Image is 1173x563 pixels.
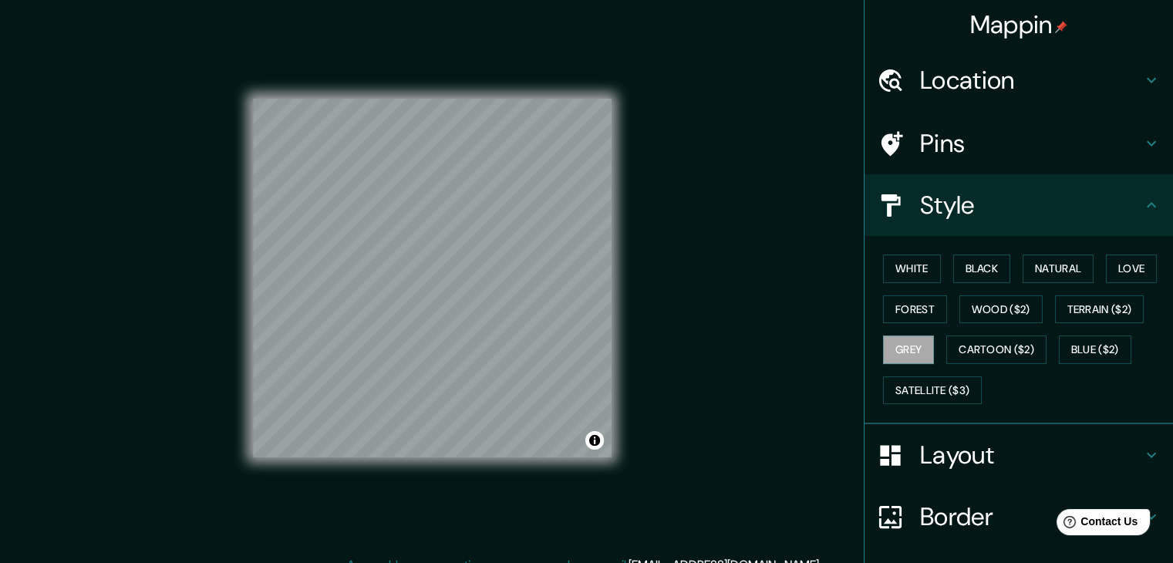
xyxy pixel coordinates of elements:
[1055,295,1144,324] button: Terrain ($2)
[959,295,1043,324] button: Wood ($2)
[920,501,1142,532] h4: Border
[865,174,1173,236] div: Style
[1055,21,1067,33] img: pin-icon.png
[1059,335,1131,364] button: Blue ($2)
[865,113,1173,174] div: Pins
[883,255,941,283] button: White
[970,9,1068,40] h4: Mappin
[1106,255,1157,283] button: Love
[920,65,1142,96] h4: Location
[883,335,934,364] button: Grey
[253,99,612,457] canvas: Map
[1023,255,1094,283] button: Natural
[883,376,982,405] button: Satellite ($3)
[920,128,1142,159] h4: Pins
[920,190,1142,221] h4: Style
[865,49,1173,111] div: Location
[883,295,947,324] button: Forest
[946,335,1047,364] button: Cartoon ($2)
[585,431,604,450] button: Toggle attribution
[865,424,1173,486] div: Layout
[1036,503,1156,546] iframe: Help widget launcher
[953,255,1011,283] button: Black
[920,440,1142,470] h4: Layout
[865,486,1173,548] div: Border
